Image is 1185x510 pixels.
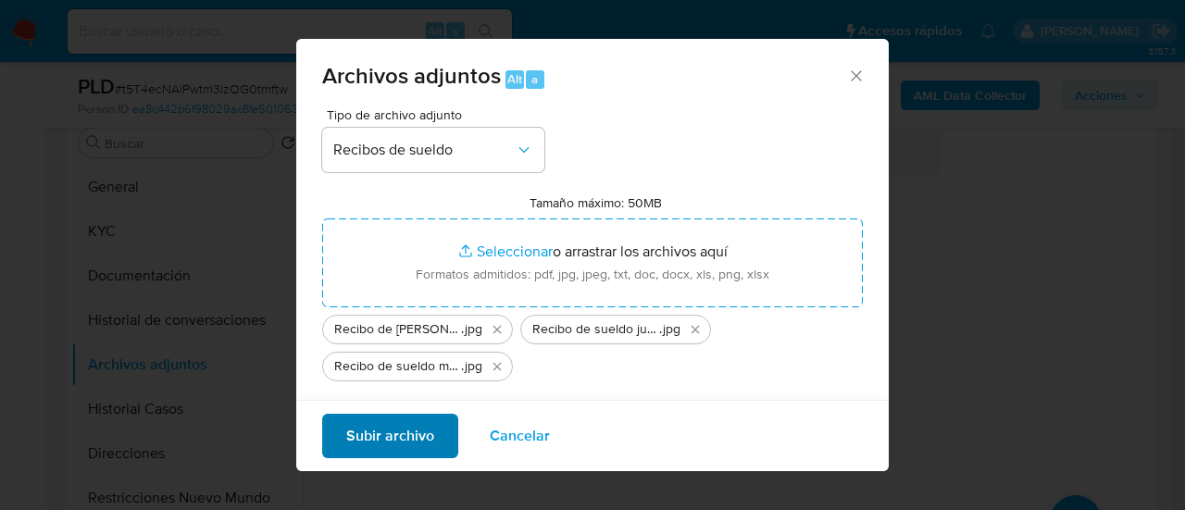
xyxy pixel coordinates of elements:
[531,70,538,88] span: a
[322,128,544,172] button: Recibos de sueldo
[346,416,434,456] span: Subir archivo
[322,307,863,381] ul: Archivos seleccionados
[466,414,574,458] button: Cancelar
[334,320,461,339] span: Recibo de [PERSON_NAME]
[461,357,482,376] span: .jpg
[490,416,550,456] span: Cancelar
[322,59,501,92] span: Archivos adjuntos
[530,194,662,211] label: Tamaño máximo: 50MB
[322,414,458,458] button: Subir archivo
[334,357,461,376] span: Recibo de sueldo mayo
[461,320,482,339] span: .jpg
[507,70,522,88] span: Alt
[486,355,508,378] button: Eliminar Recibo de sueldo mayo.jpg
[684,318,706,341] button: Eliminar Recibo de sueldo junio.jpg
[532,320,659,339] span: Recibo de sueldo junio
[333,141,515,159] span: Recibos de sueldo
[659,320,680,339] span: .jpg
[847,67,864,83] button: Cerrar
[327,108,549,121] span: Tipo de archivo adjunto
[486,318,508,341] button: Eliminar Recibo de sueldo julio.jpg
